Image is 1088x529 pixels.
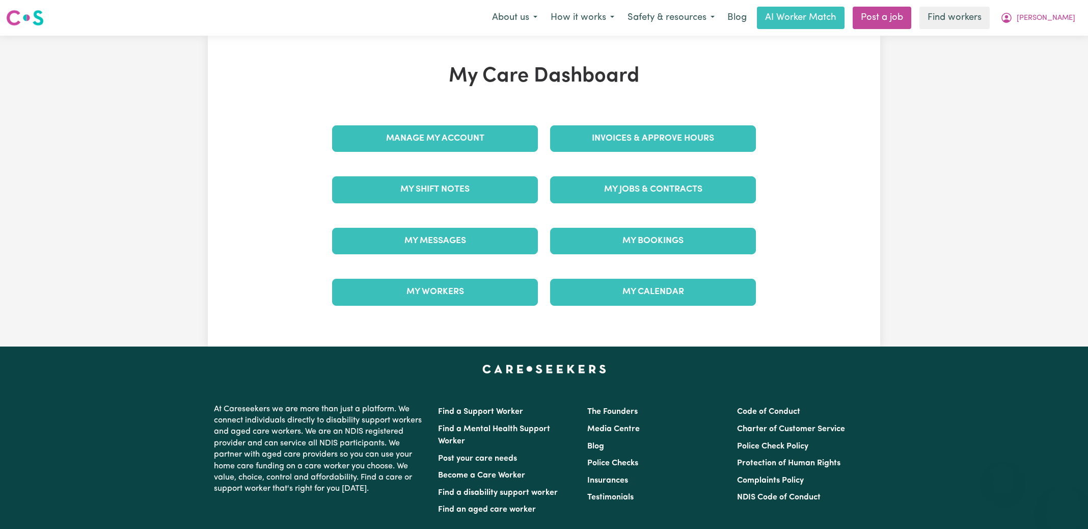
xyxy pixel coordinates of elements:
[438,489,558,497] a: Find a disability support worker
[438,408,523,416] a: Find a Support Worker
[587,442,604,451] a: Blog
[721,7,753,29] a: Blog
[438,455,517,463] a: Post your care needs
[544,7,621,29] button: How it works
[737,459,840,467] a: Protection of Human Rights
[438,471,525,480] a: Become a Care Worker
[587,477,628,485] a: Insurances
[550,279,756,305] a: My Calendar
[214,400,426,499] p: At Careseekers we are more than just a platform. We connect individuals directly to disability su...
[737,408,800,416] a: Code of Conduct
[332,176,538,203] a: My Shift Notes
[438,506,536,514] a: Find an aged care worker
[587,493,634,501] a: Testimonials
[326,64,762,89] h1: My Care Dashboard
[1017,13,1075,24] span: [PERSON_NAME]
[737,477,804,485] a: Complaints Policy
[587,459,638,467] a: Police Checks
[621,7,721,29] button: Safety & resources
[438,425,550,445] a: Find a Mental Health Support Worker
[587,425,640,433] a: Media Centre
[6,9,44,27] img: Careseekers logo
[993,464,1013,484] iframe: Close message
[550,176,756,203] a: My Jobs & Contracts
[737,442,808,451] a: Police Check Policy
[853,7,911,29] a: Post a job
[757,7,845,29] a: AI Worker Match
[332,125,538,152] a: Manage My Account
[332,279,538,305] a: My Workers
[6,6,44,30] a: Careseekers logo
[1047,488,1080,521] iframe: Button to launch messaging window
[587,408,638,416] a: The Founders
[485,7,544,29] button: About us
[550,125,756,152] a: Invoices & Approve Hours
[482,365,606,373] a: Careseekers home page
[919,7,990,29] a: Find workers
[737,493,821,501] a: NDIS Code of Conduct
[737,425,845,433] a: Charter of Customer Service
[994,7,1082,29] button: My Account
[332,228,538,254] a: My Messages
[550,228,756,254] a: My Bookings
